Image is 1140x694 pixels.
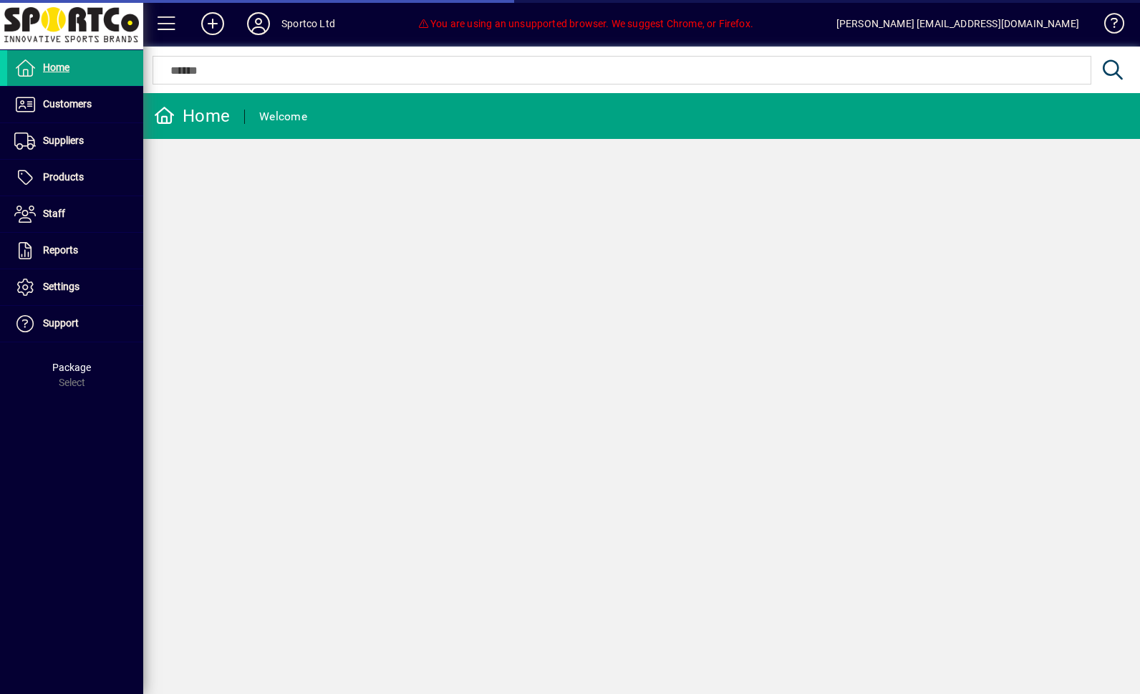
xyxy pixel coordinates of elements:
[43,281,79,292] span: Settings
[281,12,335,35] div: Sportco Ltd
[7,306,143,342] a: Support
[43,208,65,219] span: Staff
[836,12,1079,35] div: [PERSON_NAME] [EMAIL_ADDRESS][DOMAIN_NAME]
[7,233,143,269] a: Reports
[7,196,143,232] a: Staff
[236,11,281,37] button: Profile
[52,362,91,373] span: Package
[7,160,143,196] a: Products
[7,269,143,305] a: Settings
[43,135,84,146] span: Suppliers
[7,87,143,122] a: Customers
[7,123,143,159] a: Suppliers
[1093,3,1122,49] a: Knowledge Base
[418,18,753,29] span: You are using an unsupported browser. We suggest Chrome, or Firefox.
[259,105,307,128] div: Welcome
[43,244,78,256] span: Reports
[43,317,79,329] span: Support
[43,62,69,73] span: Home
[154,105,230,127] div: Home
[43,98,92,110] span: Customers
[190,11,236,37] button: Add
[43,171,84,183] span: Products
